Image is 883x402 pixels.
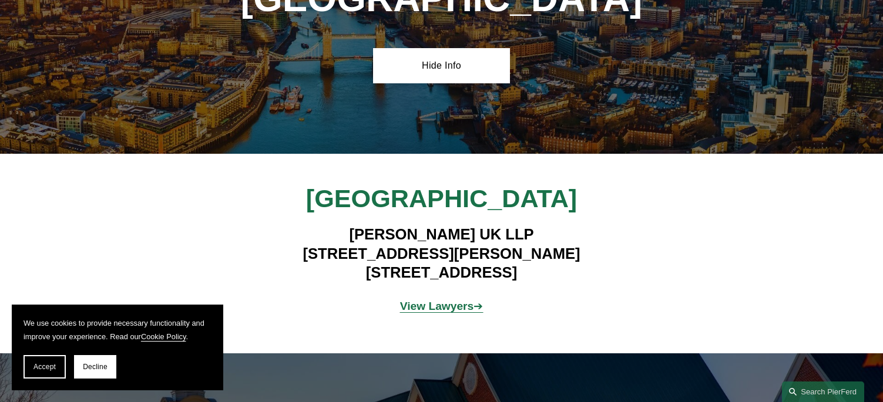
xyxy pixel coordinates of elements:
span: [GEOGRAPHIC_DATA] [306,184,577,212]
a: Cookie Policy [141,332,186,341]
p: We use cookies to provide necessary functionality and improve your experience. Read our . [23,316,211,343]
a: View Lawyers➔ [400,300,484,312]
section: Cookie banner [12,305,223,390]
span: Accept [33,363,56,371]
h4: [PERSON_NAME] UK LLP [STREET_ADDRESS][PERSON_NAME] [STREET_ADDRESS] [270,225,613,282]
a: Search this site [782,381,864,402]
span: Decline [83,363,108,371]
strong: View Lawyers [400,300,474,312]
span: ➔ [400,300,484,312]
a: Hide Info [373,48,510,83]
button: Decline [74,355,116,379]
button: Accept [23,355,66,379]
